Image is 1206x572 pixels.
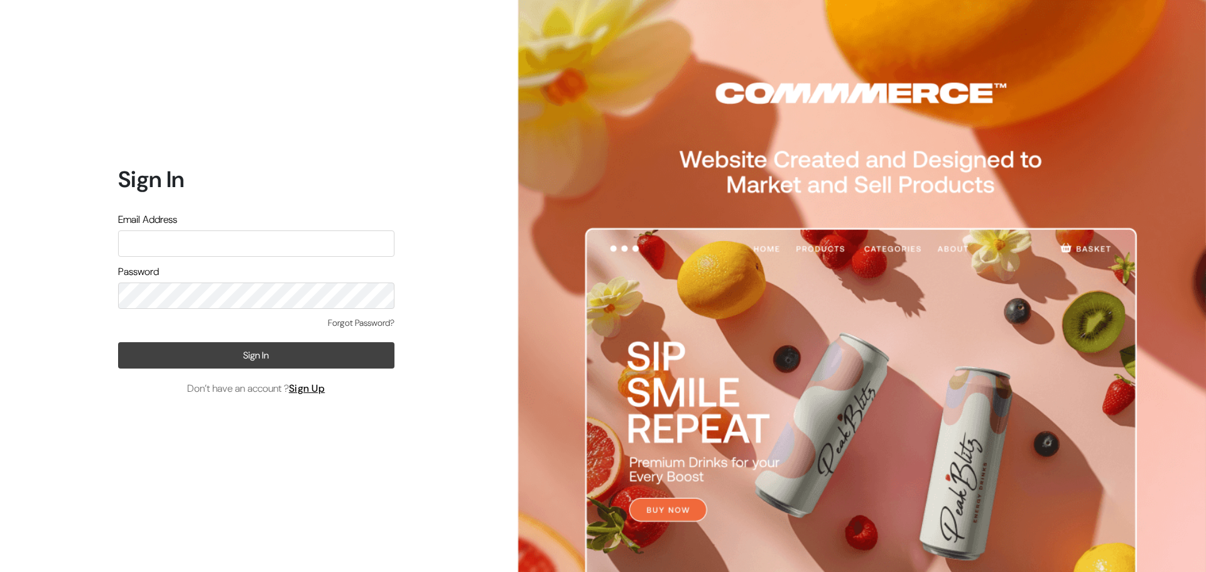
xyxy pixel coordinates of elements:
[118,264,159,279] label: Password
[289,382,325,395] a: Sign Up
[118,212,177,227] label: Email Address
[187,381,325,396] span: Don’t have an account ?
[328,316,394,330] a: Forgot Password?
[118,166,394,193] h1: Sign In
[118,342,394,369] button: Sign In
